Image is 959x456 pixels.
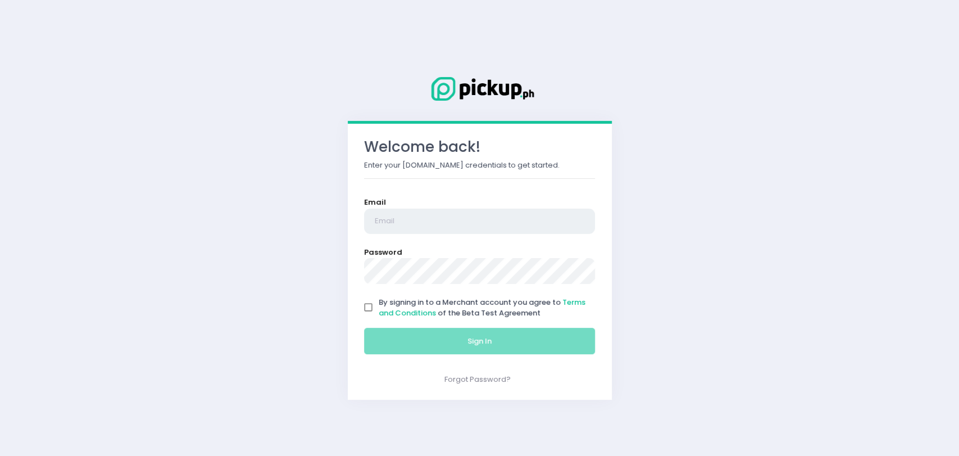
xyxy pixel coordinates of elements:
[379,297,585,319] a: Terms and Conditions
[467,336,492,346] span: Sign In
[364,138,596,156] h3: Welcome back!
[364,247,402,258] label: Password
[364,209,596,234] input: Email
[364,197,386,208] label: Email
[379,297,585,319] span: By signing in to a Merchant account you agree to of the Beta Test Agreement
[444,374,511,385] a: Forgot Password?
[364,328,596,355] button: Sign In
[364,160,596,171] p: Enter your [DOMAIN_NAME] credentials to get started.
[424,75,536,103] img: Logo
